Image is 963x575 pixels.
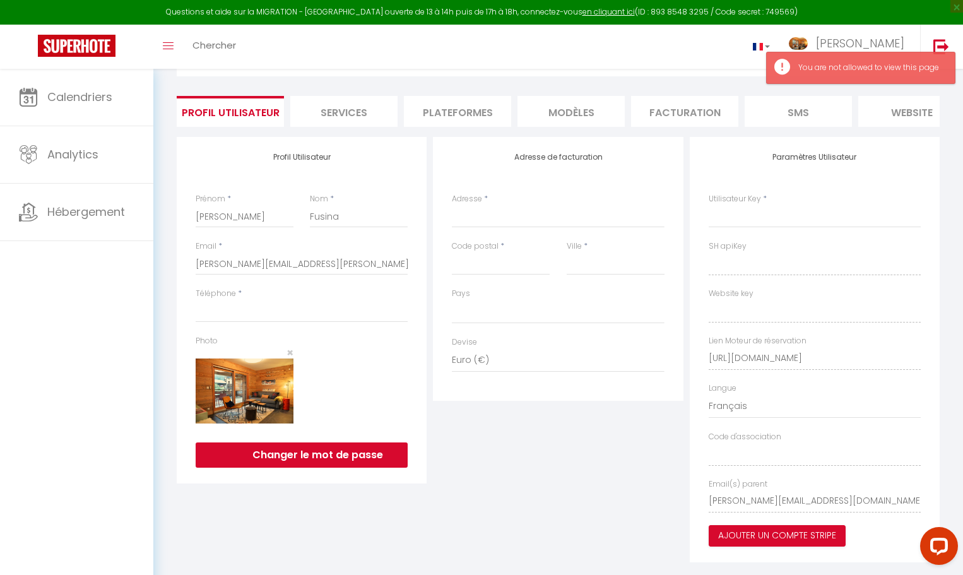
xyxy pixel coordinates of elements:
label: Code d'association [709,431,781,443]
span: Analytics [47,146,98,162]
label: Email [196,240,216,252]
img: logout [933,39,949,54]
label: Code postal [452,240,499,252]
label: Prénom [196,193,225,205]
h4: Profil Utilisateur [196,153,408,162]
div: You are not allowed to view this page [798,62,942,74]
button: Changer le mot de passe [196,442,408,468]
iframe: LiveChat chat widget [910,522,963,575]
label: Ville [567,240,582,252]
button: Ajouter un compte Stripe [709,525,846,547]
label: Photo [196,335,218,347]
li: SMS [745,96,852,127]
h4: Paramètres Utilisateur [709,153,921,162]
img: 17321066646081.JPG [196,359,293,424]
li: MODÈLES [517,96,625,127]
li: Services [290,96,398,127]
label: Nom [310,193,328,205]
label: Pays [452,288,470,300]
img: ... [789,37,808,50]
button: Close [287,347,293,359]
label: SH apiKey [709,240,747,252]
span: Calendriers [47,89,112,105]
a: ... [PERSON_NAME] [779,25,920,69]
li: Facturation [631,96,738,127]
label: Téléphone [196,288,236,300]
li: Profil Utilisateur [177,96,284,127]
img: Super Booking [38,35,115,57]
span: Hébergement [47,204,125,220]
h4: Adresse de facturation [452,153,664,162]
label: Adresse [452,193,482,205]
label: Website key [709,288,753,300]
span: [PERSON_NAME] [816,35,904,51]
label: Lien Moteur de réservation [709,335,806,347]
label: Email(s) parent [709,478,767,490]
label: Devise [452,336,477,348]
label: Langue [709,382,736,394]
label: Utilisateur Key [709,193,761,205]
a: en cliquant ici [582,6,635,17]
a: Chercher [183,25,245,69]
li: Plateformes [404,96,511,127]
span: × [287,345,293,360]
span: Chercher [192,39,236,52]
